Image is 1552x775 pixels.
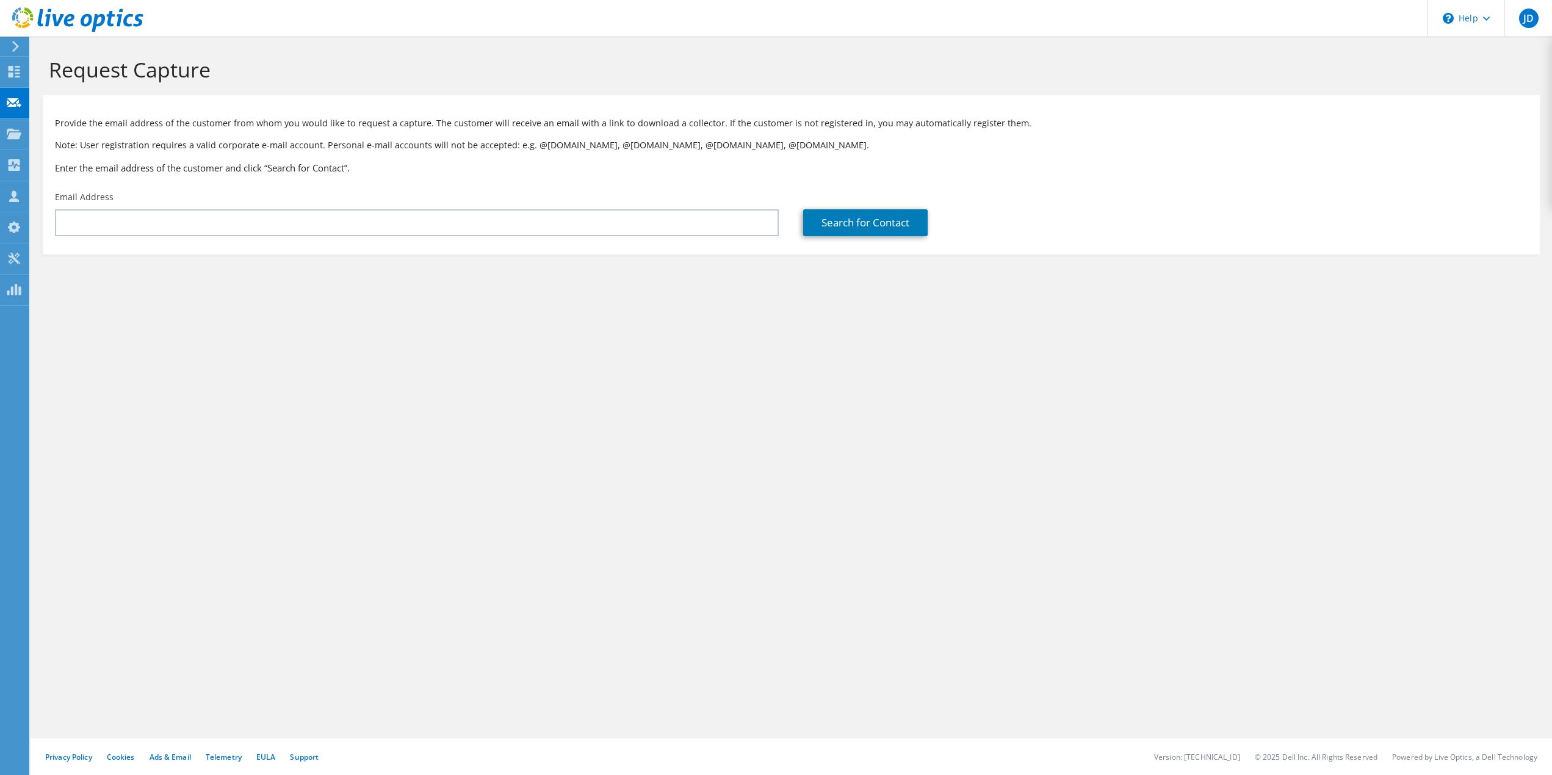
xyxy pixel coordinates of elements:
[803,209,928,236] a: Search for Contact
[49,57,1528,82] h1: Request Capture
[107,752,135,762] a: Cookies
[55,139,1528,152] p: Note: User registration requires a valid corporate e-mail account. Personal e-mail accounts will ...
[150,752,191,762] a: Ads & Email
[256,752,275,762] a: EULA
[45,752,92,762] a: Privacy Policy
[55,161,1528,175] h3: Enter the email address of the customer and click “Search for Contact”.
[1154,752,1240,762] li: Version: [TECHNICAL_ID]
[206,752,242,762] a: Telemetry
[290,752,319,762] a: Support
[55,117,1528,130] p: Provide the email address of the customer from whom you would like to request a capture. The cust...
[1255,752,1377,762] li: © 2025 Dell Inc. All Rights Reserved
[1392,752,1537,762] li: Powered by Live Optics, a Dell Technology
[1519,9,1539,28] span: JD
[1443,13,1454,24] svg: \n
[55,191,114,203] label: Email Address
